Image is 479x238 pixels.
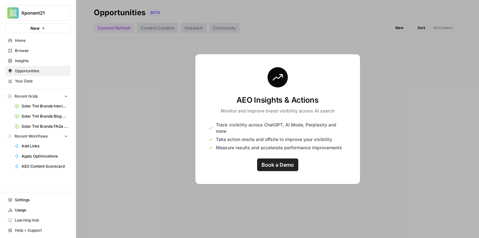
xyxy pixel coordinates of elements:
[5,66,71,76] a: Opportunities
[12,141,71,151] a: Add Links
[12,121,71,132] a: Solar Tint Brands FAQs Workflows
[5,56,71,66] a: Insights
[5,225,71,235] button: Help + Support
[5,5,71,21] button: Workspace: Xponent21
[5,215,71,225] a: Learning Hub
[5,205,71,215] a: Usage
[7,7,19,19] img: Xponent21 Logo
[5,76,71,86] a: Your Data
[22,164,68,169] span: AEO Content Scorecard
[22,143,68,149] span: Add Links
[15,197,68,203] span: Settings
[15,207,68,213] span: Usage
[216,122,347,134] span: Track visibility across ChatGPT, AI Mode, Perplexity and more
[30,25,40,31] span: New
[5,46,71,56] a: Browse
[5,195,71,205] a: Settings
[12,151,71,161] a: Apply Optimizations
[22,103,68,109] span: Solar Tint Brands Interior Page Content
[221,108,334,114] p: Monitor and improve brand visibility across AI search
[22,153,68,159] span: Apply Optimizations
[5,35,71,46] a: Home
[221,95,334,105] h3: AEO Insights & Actions
[257,158,298,171] a: Book a Demo
[15,68,68,74] span: Opportunities
[15,228,68,233] span: Help + Support
[22,113,68,119] span: Solar Tint Brands Blog Workflows
[21,10,60,16] span: Xponent21
[12,161,71,171] a: AEO Content Scorecard
[12,101,71,111] a: Solar Tint Brands Interior Page Content
[12,111,71,121] a: Solar Tint Brands Blog Workflows
[15,133,48,139] span: Recent Workflows
[216,145,342,151] span: Measure results and accelerate performance improvements
[22,124,68,129] span: Solar Tint Brands FAQs Workflows
[262,161,294,169] span: Book a Demo
[216,136,332,143] span: Take action onsite and offsite to improve your visibility
[5,23,71,33] button: New
[15,58,68,64] span: Insights
[5,132,71,141] button: Recent Workflows
[15,217,68,223] span: Learning Hub
[5,92,71,101] button: Recent Grids
[15,78,68,84] span: Your Data
[15,48,68,54] span: Browse
[15,93,38,99] span: Recent Grids
[15,38,68,43] span: Home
